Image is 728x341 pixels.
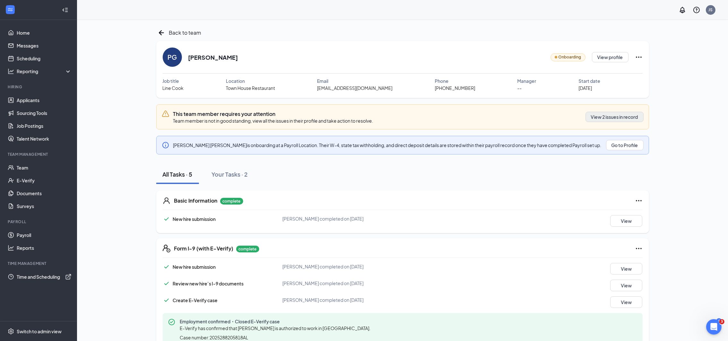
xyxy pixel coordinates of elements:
span: Town House Restaurant [226,84,275,92]
a: Time and SchedulingExternalLink [17,270,72,283]
div: TIME MANAGEMENT [8,261,70,266]
span: Start date [578,77,600,84]
div: JS [709,7,713,13]
svg: Checkmark [163,280,170,287]
svg: Checkmark [163,263,170,271]
svg: FormI9EVerifyIcon [163,245,170,252]
iframe: Intercom live chat [706,319,722,335]
button: View [610,280,642,291]
svg: Ellipses [635,245,643,252]
svg: Checkmark [163,296,170,304]
a: Sourcing Tools [17,107,72,119]
span: Manager [518,77,536,84]
span: Case number: 2025288205818AL [180,334,248,341]
span: Team member is not in good standing, view all the issues in their profile and take action to reso... [173,118,373,124]
div: All Tasks · 5 [163,170,193,178]
span: [PERSON_NAME] completed on [DATE] [283,216,364,222]
svg: Warning [162,110,169,118]
button: View [610,215,642,227]
span: New hire submission [173,264,216,270]
svg: Ellipses [635,53,643,61]
button: View 2 issues in record [586,112,644,122]
a: Payroll [17,229,72,241]
span: [PERSON_NAME] [PERSON_NAME] is onboarding at a Payroll Location. Their W-4, state tax withholding... [173,142,602,148]
div: Payroll [8,219,70,224]
a: Talent Network [17,132,72,145]
span: [PERSON_NAME] completed on [DATE] [283,297,364,303]
span: New hire submission [173,216,216,222]
button: View [610,296,642,308]
span: Create E-Verify case [173,297,218,303]
span: [DATE] [578,84,592,92]
svg: User [163,197,170,205]
a: ArrowLeftNewBack to team [156,28,201,38]
div: Reporting [17,68,72,74]
button: View [610,263,642,275]
h2: [PERSON_NAME] [188,53,238,61]
a: Surveys [17,200,72,213]
span: Job title [163,77,179,84]
span: Line Cook [163,84,184,92]
a: E-Verify [17,174,72,187]
span: [PERSON_NAME] completed on [DATE] [283,264,364,269]
svg: QuestionInfo [693,6,700,14]
span: [EMAIL_ADDRESS][DOMAIN_NAME] [317,84,393,92]
div: Team Management [8,152,70,157]
svg: CheckmarkCircle [168,318,176,326]
span: Employment confirmed・Closed E-Verify case [180,318,373,325]
svg: Checkmark [163,215,170,223]
span: Email [317,77,329,84]
div: Hiring [8,84,70,90]
div: Your Tasks · 2 [212,170,248,178]
button: View profile [592,52,629,62]
span: [PERSON_NAME] completed on [DATE] [283,280,364,286]
svg: Info [162,141,169,149]
p: complete [236,246,259,252]
svg: Notifications [679,6,686,14]
svg: Ellipses [635,197,643,205]
h5: Basic Information [174,197,218,204]
a: Team [17,161,72,174]
svg: ArrowLeftNew [156,28,167,38]
svg: WorkstreamLogo [7,6,13,13]
span: Phone [435,77,449,84]
div: 6 [716,318,722,324]
span: Location [226,77,245,84]
div: PG [167,53,177,62]
svg: Analysis [8,68,14,74]
div: Switch to admin view [17,328,62,335]
button: Go to Profile [606,140,644,150]
span: Back to team [169,29,201,37]
svg: Collapse [62,7,68,13]
span: Onboarding [559,54,581,60]
h3: This team member requires your attention [173,110,373,118]
a: Job Postings [17,119,72,132]
a: Home [17,26,72,39]
a: Messages [17,39,72,52]
a: Reports [17,241,72,254]
span: E-Verify has confirmed that [PERSON_NAME] is authorized to work in [GEOGRAPHIC_DATA]. [180,325,371,331]
p: complete [220,198,243,205]
h5: Form I-9 (with E-Verify) [174,245,234,252]
span: -- [518,84,522,92]
a: Applicants [17,94,72,107]
span: [PHONE_NUMBER] [435,84,475,92]
a: Documents [17,187,72,200]
svg: Settings [8,328,14,335]
span: Review new hire’s I-9 documents [173,281,244,286]
a: Scheduling [17,52,72,65]
span: 3 [719,319,724,324]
